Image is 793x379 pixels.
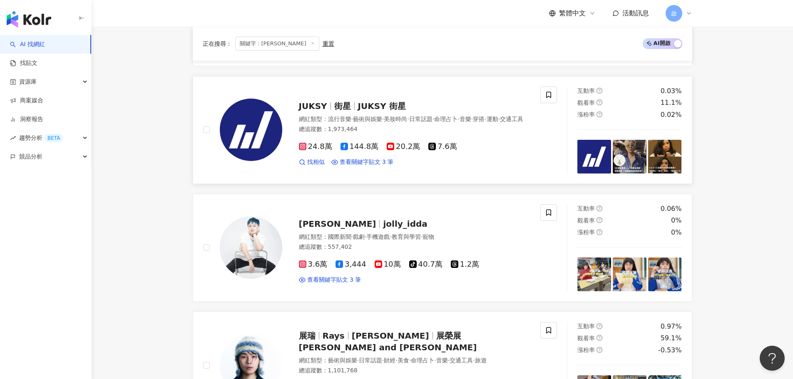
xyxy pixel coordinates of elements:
span: 觀看率 [577,335,595,342]
div: 重置 [323,40,334,47]
span: 交通工具 [500,116,523,122]
span: 運動 [487,116,498,122]
span: · [471,116,473,122]
div: 0.06% [661,204,682,213]
div: 0.03% [661,87,682,96]
span: · [390,233,391,240]
span: · [351,116,353,122]
div: -0.53% [658,346,682,355]
img: post-image [577,258,611,291]
span: 命理占卜 [411,357,434,364]
span: question-circle [597,88,602,94]
span: 互動率 [577,323,595,329]
span: question-circle [597,111,602,117]
span: 觀看率 [577,217,595,224]
span: 流行音樂 [328,116,351,122]
span: · [382,116,384,122]
span: 10萬 [375,260,401,269]
span: 教育與學習 [392,233,421,240]
span: · [498,116,500,122]
span: 音樂 [436,357,448,364]
span: 活動訊息 [622,9,649,17]
span: 漲粉率 [577,347,595,353]
span: rise [10,135,16,141]
img: KOL Avatar [220,216,282,279]
div: 0.97% [661,322,682,331]
span: · [351,233,353,240]
div: 總追蹤數 ： 1,101,768 [299,367,531,375]
span: 藝術與娛樂 [353,116,382,122]
span: 20.2萬 [387,142,420,151]
span: 藝術與娛樂 [328,357,357,364]
span: 命理占卜 [434,116,457,122]
span: 美食 [398,357,409,364]
a: KOL AvatarJUKSY街星JUKSY 街星網紅類型：流行音樂·藝術與娛樂·美妝時尚·日常話題·命理占卜·音樂·穿搭·運動·交通工具總追蹤數：1,973,46424.8萬144.8萬20.... [193,76,692,184]
span: Rays [323,331,345,341]
div: BETA [44,134,63,142]
span: · [448,357,450,364]
span: question-circle [597,229,602,235]
span: 40.7萬 [409,260,442,269]
span: 找相似 [307,158,325,166]
a: 商案媒合 [10,97,43,105]
span: · [421,233,423,240]
img: post-image [577,140,611,173]
div: 總追蹤數 ： 1,973,464 [299,125,531,134]
img: post-image [613,140,646,173]
span: 展瑞 [299,331,316,341]
span: 144.8萬 [341,142,379,151]
img: KOL Avatar [220,99,282,161]
span: · [457,116,459,122]
span: 查看關鍵字貼文 3 筆 [340,158,394,166]
span: · [395,357,397,364]
div: 0.02% [661,110,682,119]
span: JUKSY 街星 [358,101,406,111]
span: 3,444 [336,260,366,269]
div: 59.1% [661,334,682,343]
span: question-circle [597,217,602,223]
iframe: Help Scout Beacon - Open [760,346,785,371]
span: 交通工具 [450,357,473,364]
span: 漲粉率 [577,111,595,118]
span: question-circle [597,347,602,353]
span: 穿搭 [473,116,485,122]
span: question-circle [597,335,602,341]
a: 找貼文 [10,59,37,67]
span: · [434,357,436,364]
div: 總追蹤數 ： 557,402 [299,243,531,251]
a: KOL Avatar[PERSON_NAME]jolly_idda網紅類型：國際新聞·戲劇·手機遊戲·教育與學習·寵物總追蹤數：557,4023.6萬3,44410萬40.7萬1.2萬查看關鍵字... [193,194,692,302]
span: 繁體中文 [559,9,586,18]
img: post-image [648,140,682,173]
div: 網紅類型 ： [299,233,531,241]
span: 啟 [671,9,677,18]
span: [PERSON_NAME] [352,331,429,341]
span: 資源庫 [19,72,37,91]
span: question-circle [597,99,602,105]
span: JUKSY [299,101,327,111]
span: 手機遊戲 [366,233,390,240]
span: 查看關鍵字貼文 3 筆 [307,276,361,284]
a: 查看關鍵字貼文 3 筆 [331,158,394,166]
span: 3.6萬 [299,260,328,269]
span: jolly_idda [383,219,427,229]
span: 街星 [334,101,351,111]
span: [PERSON_NAME] [299,219,376,229]
span: 財經 [384,357,395,364]
span: 互動率 [577,87,595,94]
div: 0% [671,216,681,225]
span: 美妝時尚 [384,116,407,122]
span: · [407,116,409,122]
span: 國際新聞 [328,233,351,240]
span: 戲劇 [353,233,365,240]
span: question-circle [597,206,602,211]
a: 洞察報告 [10,115,43,124]
span: 7.6萬 [428,142,457,151]
span: 關鍵字：[PERSON_NAME] [235,37,319,51]
span: 日常話題 [359,357,382,364]
span: 音樂 [460,116,471,122]
span: · [473,357,475,364]
div: 網紅類型 ： [299,115,531,124]
span: · [357,357,359,364]
div: 網紅類型 ： [299,357,531,365]
span: 展榮展[PERSON_NAME] and [PERSON_NAME] [299,331,477,352]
